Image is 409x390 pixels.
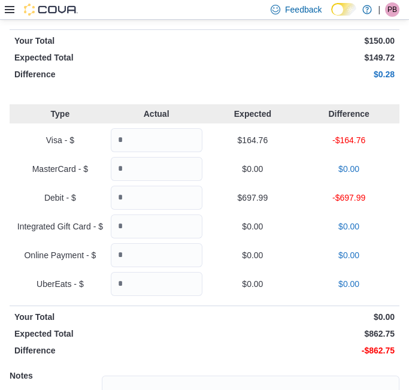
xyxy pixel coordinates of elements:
[207,68,395,80] p: $0.28
[207,220,299,232] p: $0.00
[385,2,399,17] div: Parker Bateman
[111,157,202,181] input: Quantity
[303,192,395,204] p: -$697.99
[207,192,299,204] p: $697.99
[207,134,299,146] p: $164.76
[111,128,202,152] input: Quantity
[14,249,106,261] p: Online Payment - $
[207,35,395,47] p: $150.00
[14,163,106,175] p: MasterCard - $
[207,278,299,290] p: $0.00
[14,68,202,80] p: Difference
[387,2,397,17] span: PB
[303,278,395,290] p: $0.00
[331,3,356,16] input: Dark Mode
[24,4,78,16] img: Cova
[303,134,395,146] p: -$164.76
[111,108,202,120] p: Actual
[14,344,202,356] p: Difference
[14,192,106,204] p: Debit - $
[207,108,299,120] p: Expected
[10,364,99,388] h5: Notes
[378,2,380,17] p: |
[14,134,106,146] p: Visa - $
[111,243,202,267] input: Quantity
[285,4,322,16] span: Feedback
[207,311,395,323] p: $0.00
[303,108,395,120] p: Difference
[111,272,202,296] input: Quantity
[303,249,395,261] p: $0.00
[207,249,299,261] p: $0.00
[207,328,395,340] p: $862.75
[14,328,202,340] p: Expected Total
[14,278,106,290] p: UberEats - $
[14,108,106,120] p: Type
[14,35,202,47] p: Your Total
[303,220,395,232] p: $0.00
[111,186,202,210] input: Quantity
[207,163,299,175] p: $0.00
[14,311,202,323] p: Your Total
[14,220,106,232] p: Integrated Gift Card - $
[207,344,395,356] p: -$862.75
[111,214,202,238] input: Quantity
[14,52,202,64] p: Expected Total
[303,163,395,175] p: $0.00
[207,52,395,64] p: $149.72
